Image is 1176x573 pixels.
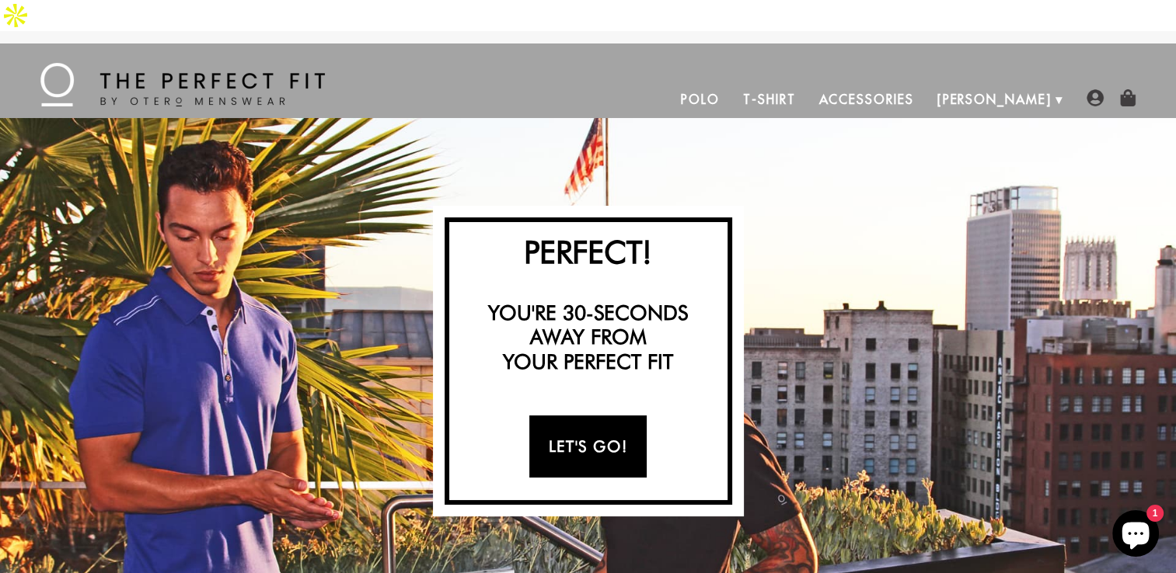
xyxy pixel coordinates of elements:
a: Polo [669,81,731,118]
img: shopping-bag-icon.png [1119,89,1136,106]
h2: Perfect! [457,233,720,270]
img: The Perfect Fit - by Otero Menswear - Logo [40,63,325,106]
a: [PERSON_NAME] [926,81,1063,118]
img: user-account-icon.png [1087,89,1104,106]
inbox-online-store-chat: Shopify online store chat [1108,510,1164,561]
a: Let's Go! [529,415,647,477]
a: T-Shirt [731,81,807,118]
h3: You're 30-seconds away from your perfect fit [457,300,720,373]
a: Accessories [807,81,925,118]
